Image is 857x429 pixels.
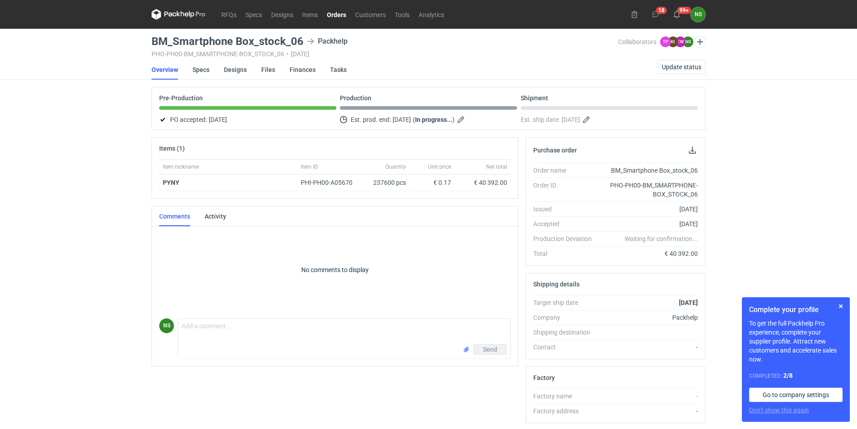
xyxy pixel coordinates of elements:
p: Shipment [521,94,548,102]
p: Production [340,94,371,102]
h2: Shipping details [533,281,580,288]
button: 99+ [670,7,684,22]
button: NS [691,7,705,22]
button: Download PO [687,145,698,156]
span: Collaborators [618,38,656,45]
div: Natalia Stępak [159,318,174,333]
span: Item nickname [163,163,199,170]
a: Comments [159,206,190,226]
span: [DATE] [393,114,411,125]
div: - [599,407,698,416]
span: Item ID [301,163,318,170]
figcaption: KI [668,36,678,47]
span: [DATE] [562,114,580,125]
div: Factory name [533,392,599,401]
p: Pre-Production [159,94,203,102]
a: Analytics [414,9,449,20]
h2: Purchase order [533,147,577,154]
span: Send [483,346,497,353]
div: PHO-PH00-BM_SMARTPHONE-BOX_STOCK_06 [DATE] [152,50,618,58]
a: Specs [241,9,267,20]
div: Natalia Stępak [691,7,705,22]
div: € 40 392.00 [599,249,698,258]
div: Contact [533,343,599,352]
div: [DATE] [599,205,698,214]
button: Edit estimated production end date [456,114,467,125]
div: Est. prod. end: [340,114,517,125]
em: Waiting for confirmation... [625,234,698,243]
div: Order ID [533,181,599,199]
div: BM_Smartphone Box_stock_06 [599,166,698,175]
button: Skip for now [835,301,846,312]
button: Don’t show this again [749,406,809,415]
div: Packhelp [599,313,698,322]
span: Net total [486,163,507,170]
div: Order name [533,166,599,175]
div: Target ship date [533,298,599,307]
h2: Items (1) [159,145,185,152]
div: - [599,392,698,401]
svg: Packhelp Pro [152,9,205,20]
h1: Complete your profile [749,304,843,315]
em: ( [413,116,415,123]
span: Unit price [428,163,451,170]
div: [DATE] [599,219,698,228]
div: Total [533,249,599,258]
a: Activity [205,206,226,226]
strong: 2 / 8 [783,372,793,379]
figcaption: EW [675,36,686,47]
div: € 40 392.00 [458,178,507,187]
button: Update status [658,60,705,74]
a: Files [261,60,275,80]
a: Items [298,9,322,20]
a: Go to company settings [749,388,843,402]
h2: Factory [533,374,555,381]
div: € 0.17 [413,178,451,187]
a: Designs [267,9,298,20]
button: Edit estimated shipping date [582,114,593,125]
strong: In progress... [415,116,452,123]
div: PO accepted: [159,114,336,125]
span: [DATE] [209,114,227,125]
div: Production Deviation [533,234,599,243]
a: Specs [192,60,210,80]
span: Update status [662,64,701,70]
a: Tools [390,9,414,20]
p: No comments to display [159,225,511,315]
div: Accepted [533,219,599,228]
a: Orders [322,9,351,20]
button: Send [473,344,507,355]
div: - [599,343,698,352]
h3: BM_Smartphone Box_stock_06 [152,36,304,47]
a: Overview [152,60,178,80]
p: To get the full Packhelp Pro experience, complete your supplier profile. Attract new customers an... [749,319,843,364]
figcaption: TP [660,36,671,47]
em: ) [452,116,455,123]
a: Designs [224,60,247,80]
div: Packhelp [307,36,348,47]
strong: [DATE] [679,299,698,306]
figcaption: NS [159,318,174,333]
a: Customers [351,9,390,20]
a: Finances [290,60,316,80]
div: Completed: [749,371,843,380]
a: RFQs [217,9,241,20]
strong: PYNY [163,179,179,186]
div: PHO-PH00-BM_SMARTPHONE-BOX_STOCK_06 [599,181,698,199]
div: Shipping destination [533,328,599,337]
span: Quantity [385,163,406,170]
button: Edit collaborators [694,36,706,48]
a: Tasks [330,60,347,80]
span: • [286,50,289,58]
button: 18 [648,7,663,22]
div: Company [533,313,599,322]
div: 237600 pcs [365,174,410,191]
div: Issued [533,205,599,214]
div: Est. ship date: [521,114,698,125]
div: Factory address [533,407,599,416]
div: PHI-PH00-A05670 [301,178,361,187]
figcaption: NS [683,36,693,47]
